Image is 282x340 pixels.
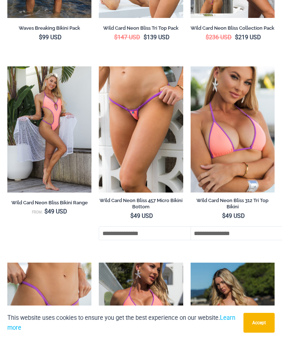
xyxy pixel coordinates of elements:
h2: Wild Card Neon Bliss 312 Tri Top Bikini [191,197,275,210]
a: Waves Breaking Bikini Pack [7,25,91,34]
span: $ [114,34,117,41]
bdi: 49 USD [44,208,67,215]
h2: Wild Card Neon Bliss Collection Pack [191,25,275,31]
a: Wild Card Neon Bliss 312 Top 03Wild Card Neon Bliss 312 Top 457 Micro 02Wild Card Neon Bliss 312 ... [191,66,275,193]
h2: Wild Card Neon Bliss 457 Micro Bikini Bottom [99,197,183,210]
bdi: 147 USD [114,34,140,41]
span: $ [235,34,238,41]
button: Accept [243,313,275,333]
a: Wild Card Neon Bliss 312 Tri Top Bikini [191,197,275,212]
a: Wild Card Neon Bliss 312 Top 457 Micro 04Wild Card Neon Bliss 312 Top 457 Micro 05Wild Card Neon ... [99,66,183,193]
a: Wild Card Neon Bliss Tri Top Pack [99,25,183,34]
h2: Wild Card Neon Bliss Tri Top Pack [99,25,183,31]
p: This website uses cookies to ensure you get the best experience on our website. [7,313,238,333]
img: Wild Card Neon Bliss 312 Top 03 [191,66,275,193]
bdi: 49 USD [222,212,245,219]
img: Wild Card Neon Bliss 312 Top 01 [7,66,91,193]
bdi: 49 USD [130,212,153,219]
img: Wild Card Neon Bliss 312 Top 457 Micro 04 [99,66,183,193]
span: $ [44,208,48,215]
span: From: [32,210,43,214]
span: $ [39,34,42,41]
a: Learn more [7,314,235,331]
h2: Waves Breaking Bikini Pack [7,25,91,31]
bdi: 219 USD [235,34,261,41]
bdi: 236 USD [206,34,232,41]
bdi: 99 USD [39,34,62,41]
span: $ [130,212,134,219]
span: $ [144,34,147,41]
a: Wild Card Neon Bliss Bikini Range [7,200,91,208]
a: Wild Card Neon Bliss 457 Micro Bikini Bottom [99,197,183,212]
h2: Wild Card Neon Bliss Bikini Range [7,200,91,206]
span: $ [206,34,209,41]
span: $ [222,212,225,219]
a: Wild Card Neon Bliss Collection Pack [191,25,275,34]
bdi: 139 USD [144,34,170,41]
a: Wild Card Neon Bliss 312 Top 01Wild Card Neon Bliss 819 One Piece St Martin 5996 Sarong 04Wild Ca... [7,66,91,193]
